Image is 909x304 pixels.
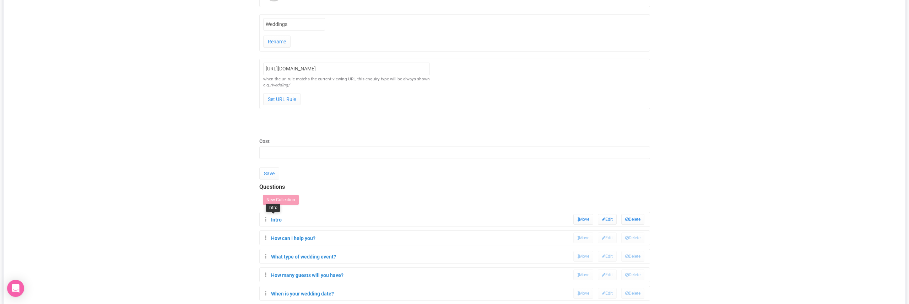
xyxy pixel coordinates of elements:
[271,217,282,223] a: Intro
[259,183,650,191] legend: Questions
[621,291,644,297] a: Delete
[621,270,644,280] span: Delete
[270,82,290,87] em: /wedding/
[259,138,650,145] label: Cost
[621,251,644,262] span: Delete
[621,272,644,278] a: Delete
[573,214,593,225] a: Move
[271,272,343,278] a: How many guests will you have?
[263,195,299,205] button: New Collection
[263,82,430,88] div: e.g.
[598,251,617,262] a: Edit
[263,93,301,105] input: Set URL Rule
[573,288,593,299] a: Move
[621,217,644,223] a: Delete
[573,233,593,243] a: Move
[573,251,593,262] a: Move
[598,288,617,299] a: Edit
[598,270,617,280] a: Edit
[598,233,617,243] a: Edit
[621,235,644,241] a: Delete
[263,36,291,48] input: Rename
[271,254,336,260] a: What type of wedding event?
[271,291,334,297] a: When is your wedding date?
[621,233,644,243] span: Delete
[266,204,280,212] div: Intro
[621,288,644,299] span: Delete
[7,280,24,297] div: Open Intercom Messenger
[621,254,644,260] a: Delete
[271,235,315,241] a: How can I help you?
[598,214,617,225] a: Edit
[573,270,593,280] a: Move
[263,76,430,88] small: when the url rule matchs the current viewing URL, this enquiry type will be always shown
[621,214,644,225] span: Delete
[259,167,279,180] input: Save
